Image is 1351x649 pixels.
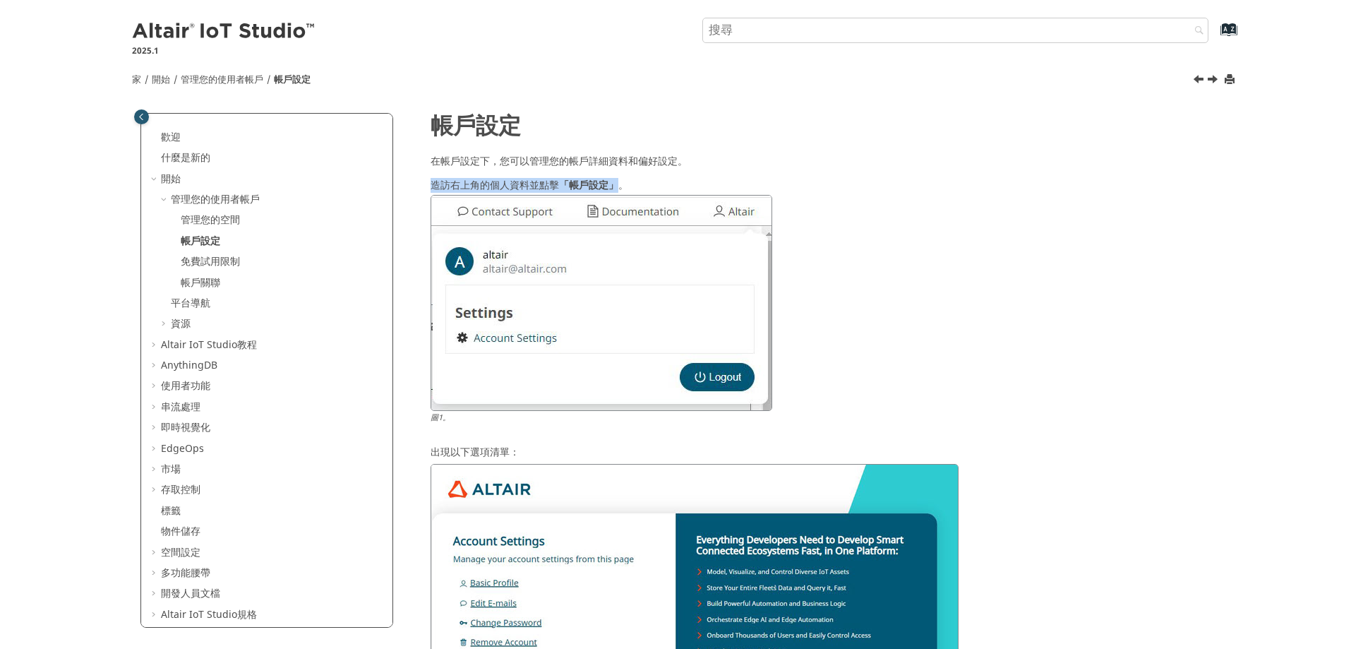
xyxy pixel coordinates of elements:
span: 擴張 Altair IoT Studio教程 [150,338,161,352]
span: 擴張 開發人員文檔 [150,587,161,601]
button: 搜尋 [1176,18,1215,45]
a: 空間設定 [161,545,200,560]
a: 帳戶設定 [181,234,220,249]
a: 前往索引術語頁面 [1198,29,1230,44]
font: 在帳戶設定下，您可以管理您的帳戶詳細資料和偏好設定。 [431,154,687,169]
font: 1 [438,412,443,424]
ul: 目錄 [150,131,384,643]
input: 搜尋查詢 [702,18,1209,43]
a: 管理您的使用者帳戶 [171,192,260,207]
span: 擴張 EdgeOps [150,442,161,456]
a: 即時視覺化 [161,420,210,435]
a: 存取控制 [161,482,200,497]
font: 。 [443,412,450,424]
img: account_settings.png [431,195,772,411]
span: 擴張 AnythingDB [150,359,161,373]
a: 歡迎 [161,130,181,145]
a: 帳戶設定 [274,73,311,86]
span: 擴張 市場 [150,463,161,477]
font: 功能 [191,379,210,393]
font: 教程 [237,338,257,352]
a: 管理您的使用者帳戶 [181,73,263,86]
font: 出現以下選項清單： [431,445,520,460]
span: 坍塌 開始 [150,172,161,186]
font: 規格 [237,607,257,622]
a: EdgeOps [161,441,204,456]
span: 擴張 Altair IoT Studio規格 [150,608,161,622]
font: Altair IoT Studio [161,338,237,352]
font: 。 [618,178,628,193]
a: 上一主題：管理您的空間 [1194,73,1206,90]
a: 什麼是新的 [161,150,210,165]
a: 多功能腰帶 [161,566,210,580]
font: 2025.1 [132,44,159,57]
a: 下一主題：免費試用限制 [1208,73,1220,90]
a: Altair IoT Studio教程 [161,338,257,352]
a: 平台導航 [171,296,210,311]
nav: 工具 [111,61,1240,93]
font: 造訪右上角的個人資料並點擊 [431,178,559,193]
span: 擴張 空間設定 [150,546,161,560]
a: 開發人員文檔 [161,586,220,601]
span: 擴張 即時視覺化 [150,421,161,435]
a: AnythingDB [161,358,217,373]
span: 擴張 多功能腰帶 [150,566,161,580]
font: 圖 [431,412,438,424]
span: 擴張 存取控制 [150,483,161,497]
font: 「帳戶設定」 [559,178,618,193]
img: Altair 物聯網工作室 [132,20,317,43]
a: 資源 [171,316,191,331]
a: 使用者功能 [161,379,210,393]
span: 擴張 使用者功能 [150,379,161,393]
span: 擴張 資源 [160,317,171,331]
a: 家 [132,73,141,86]
a: Altair IoT Studio規格 [161,607,257,622]
a: 市場 [161,462,181,477]
button: 切換發佈內容表 [134,109,149,124]
span: 坍塌 管理您的使用者帳戶 [160,193,171,207]
a: 開始 [161,172,181,186]
font: 帳戶設定 [431,112,521,139]
a: 標籤 [161,504,181,518]
a: 免費試用限制 [181,254,240,269]
a: 帳戶關聯 [181,275,220,290]
a: 串流處理 [161,400,200,415]
font: 使用者 [161,379,191,393]
a: 物件儲存 [161,524,200,539]
a: 開始 [152,73,170,86]
font: Altair IoT Studio [161,607,237,622]
button: 列印此頁 [1225,71,1237,90]
span: 擴張 串流處理 [150,400,161,415]
a: 管理您的空間 [181,213,240,227]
